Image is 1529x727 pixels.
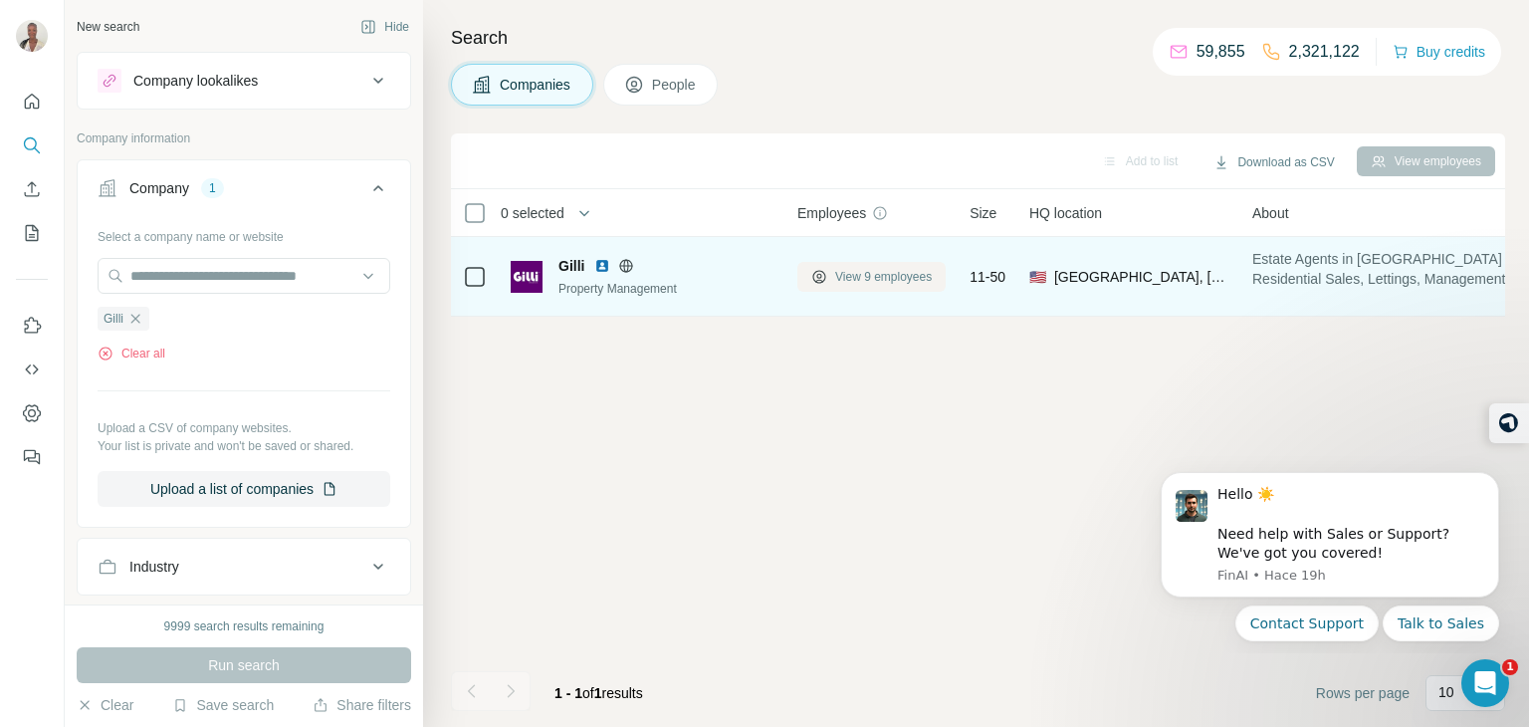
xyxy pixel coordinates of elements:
[1438,682,1454,702] p: 10
[78,57,410,105] button: Company lookalikes
[16,20,48,52] img: Avatar
[16,439,48,475] button: Feedback
[554,685,643,701] span: results
[16,352,48,387] button: Use Surfe API
[582,685,594,701] span: of
[554,685,582,701] span: 1 - 1
[1316,683,1410,703] span: Rows per page
[594,685,602,701] span: 1
[558,280,773,298] div: Property Management
[1197,40,1245,64] p: 59,855
[78,543,410,591] button: Industry
[797,262,946,292] button: View 9 employees
[129,557,179,577] div: Industry
[1131,455,1529,653] iframe: Intercom notifications mensaje
[98,437,390,455] p: Your list is private and won't be saved or shared.
[1502,659,1518,675] span: 1
[98,345,165,363] button: Clear all
[511,261,543,293] img: Logo of Gilli
[78,164,410,220] button: Company1
[835,268,932,286] span: View 9 employees
[164,617,325,635] div: 9999 search results remaining
[98,220,390,246] div: Select a company name or website
[594,258,610,274] img: LinkedIn logo
[346,12,423,42] button: Hide
[1054,267,1228,287] span: [GEOGRAPHIC_DATA], [GEOGRAPHIC_DATA]
[652,75,698,95] span: People
[970,267,1005,287] span: 11-50
[98,419,390,437] p: Upload a CSV of company websites.
[77,129,411,147] p: Company information
[172,695,274,715] button: Save search
[98,471,390,507] button: Upload a list of companies
[77,18,139,36] div: New search
[797,203,866,223] span: Employees
[313,695,411,715] button: Share filters
[1393,38,1485,66] button: Buy credits
[558,256,584,276] span: Gilli
[1461,659,1509,707] iframe: Intercom live chat
[16,395,48,431] button: Dashboard
[1029,267,1046,287] span: 🇺🇸
[501,203,564,223] span: 0 selected
[1252,203,1289,223] span: About
[970,203,996,223] span: Size
[129,178,189,198] div: Company
[77,695,133,715] button: Clear
[1200,147,1348,177] button: Download as CSV
[16,171,48,207] button: Enrich CSV
[16,308,48,344] button: Use Surfe on LinkedIn
[201,179,224,197] div: 1
[133,71,258,91] div: Company lookalikes
[16,84,48,120] button: Quick start
[1029,203,1102,223] span: HQ location
[1289,40,1360,64] p: 2,321,122
[500,75,572,95] span: Companies
[16,127,48,163] button: Search
[104,310,123,328] span: Gilli
[451,24,1505,52] h4: Search
[16,215,48,251] button: My lists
